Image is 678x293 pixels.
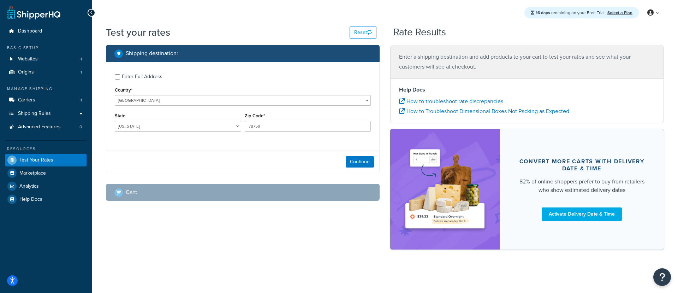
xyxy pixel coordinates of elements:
[18,111,51,117] span: Shipping Rules
[126,189,137,195] h2: Cart :
[399,86,655,94] h4: Help Docs
[350,27,376,39] button: Reset
[401,140,489,239] img: feature-image-ddt-36eae7f7280da8017bfb280eaccd9c446f90b1fe08728e4019434db127062ab4.png
[5,94,87,107] li: Carriers
[19,197,42,203] span: Help Docs
[607,10,632,16] a: Select a Plan
[5,154,87,166] a: Test Your Rates
[5,25,87,38] a: Dashboard
[115,87,132,93] label: Country*
[399,97,503,105] a: How to troubleshoot rate discrepancies
[5,86,87,92] div: Manage Shipping
[5,53,87,66] li: Websites
[5,146,87,152] div: Resources
[18,97,35,103] span: Carriers
[5,121,87,134] a: Advanced Features0
[5,121,87,134] li: Advanced Features
[536,10,606,16] span: remaining on your Free Trial
[5,45,87,51] div: Basic Setup
[5,107,87,120] a: Shipping Rules
[79,124,82,130] span: 0
[18,124,61,130] span: Advanced Features
[346,156,374,168] button: Continue
[81,56,82,62] span: 1
[399,52,655,72] p: Enter a shipping destination and add products to your cart to test your rates and see what your c...
[5,94,87,107] a: Carriers1
[5,66,87,79] li: Origins
[106,25,170,39] h1: Test your rates
[18,56,38,62] span: Websites
[5,180,87,193] a: Analytics
[393,27,446,38] h2: Rate Results
[19,157,53,163] span: Test Your Rates
[517,158,647,172] div: Convert more carts with delivery date & time
[5,66,87,79] a: Origins1
[19,183,39,189] span: Analytics
[5,193,87,206] a: Help Docs
[81,69,82,75] span: 1
[245,113,265,118] label: Zip Code*
[653,268,671,286] button: Open Resource Center
[5,167,87,180] a: Marketplace
[126,50,178,57] h2: Shipping destination :
[115,113,125,118] label: State
[18,69,34,75] span: Origins
[517,177,647,194] div: 82% of online shoppers prefer to buy from retailers who show estimated delivery dates
[542,207,622,221] a: Activate Delivery Date & Time
[399,107,569,115] a: How to Troubleshoot Dimensional Boxes Not Packing as Expected
[115,74,120,80] input: Enter Full Address
[19,170,46,176] span: Marketplace
[5,53,87,66] a: Websites1
[18,28,42,34] span: Dashboard
[81,97,82,103] span: 1
[536,10,550,16] strong: 16 days
[122,72,162,82] div: Enter Full Address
